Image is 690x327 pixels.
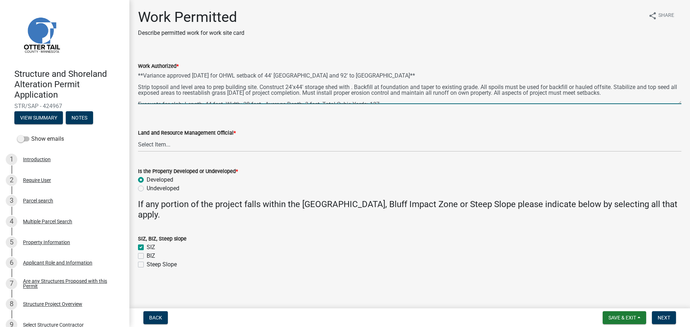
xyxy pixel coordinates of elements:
[6,154,17,165] div: 1
[17,135,64,143] label: Show emails
[6,298,17,310] div: 8
[138,9,244,26] h1: Work Permitted
[658,315,670,321] span: Next
[147,260,177,269] label: Steep Slope
[14,103,115,109] span: STR/SAP - 424967
[14,111,63,124] button: View Summary
[147,252,155,260] label: BIZ
[66,111,93,124] button: Notes
[147,243,155,252] label: SIZ
[23,157,51,162] div: Introduction
[143,311,168,324] button: Back
[23,302,82,307] div: Structure Project Overview
[138,64,179,69] label: Work Authorized
[23,260,92,265] div: Applicant Role and Information
[14,8,68,61] img: Otter Tail County, Minnesota
[147,184,179,193] label: Undeveloped
[23,178,51,183] div: Require User
[658,11,674,20] span: Share
[603,311,646,324] button: Save & Exit
[6,174,17,186] div: 2
[648,11,657,20] i: share
[138,29,244,37] p: Describe permitted work for work site card
[66,116,93,121] wm-modal-confirm: Notes
[138,169,238,174] label: Is the Property Developed or Undeveloped
[138,237,187,242] label: SIZ, BIZ, Steep slope
[23,279,118,289] div: Are any Structures Proposed with this Permit
[138,199,681,220] h4: If any portion of the project falls within the [GEOGRAPHIC_DATA], Bluff Impact Zone or Steep Slop...
[6,237,17,248] div: 5
[23,219,72,224] div: Multiple Parcel Search
[14,116,63,121] wm-modal-confirm: Summary
[138,131,236,136] label: Land and Resource Management Official
[652,311,676,324] button: Next
[14,69,124,100] h4: Structure and Shoreland Alteration Permit Application
[6,257,17,268] div: 6
[6,216,17,227] div: 4
[643,9,680,23] button: shareShare
[23,198,53,203] div: Parcel search
[147,176,173,184] label: Developed
[608,315,636,321] span: Save & Exit
[6,278,17,289] div: 7
[6,195,17,206] div: 3
[23,240,70,245] div: Property Information
[149,315,162,321] span: Back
